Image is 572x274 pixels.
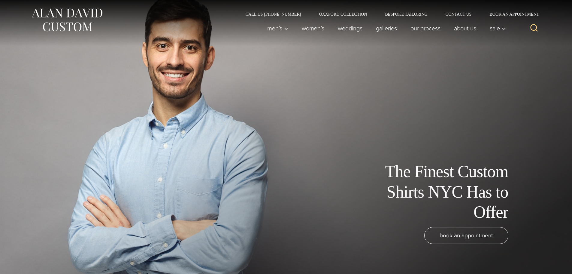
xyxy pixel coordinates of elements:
[376,12,436,16] a: Bespoke Tailoring
[295,22,331,34] a: Women’s
[440,231,493,240] span: book an appointment
[424,227,508,244] a: book an appointment
[31,7,103,33] img: Alan David Custom
[437,12,481,16] a: Contact Us
[373,162,508,222] h1: The Finest Custom Shirts NYC Has to Offer
[480,12,541,16] a: Book an Appointment
[369,22,404,34] a: Galleries
[310,12,376,16] a: Oxxford Collection
[490,25,506,31] span: Sale
[267,25,288,31] span: Men’s
[331,22,369,34] a: weddings
[260,22,509,34] nav: Primary Navigation
[404,22,447,34] a: Our Process
[527,21,541,35] button: View Search Form
[237,12,541,16] nav: Secondary Navigation
[447,22,483,34] a: About Us
[237,12,310,16] a: Call Us [PHONE_NUMBER]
